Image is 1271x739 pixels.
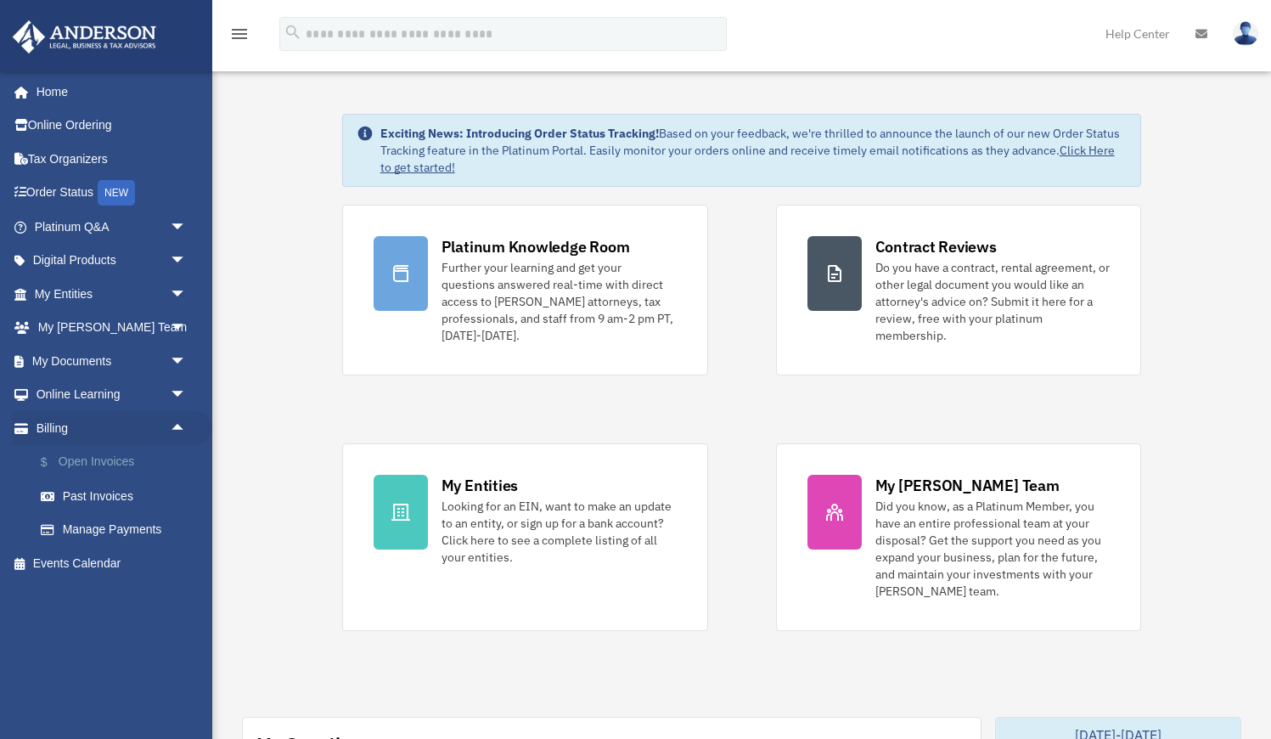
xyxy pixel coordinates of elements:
[170,344,204,379] span: arrow_drop_down
[12,546,212,580] a: Events Calendar
[875,236,997,257] div: Contract Reviews
[875,259,1111,344] div: Do you have a contract, rental agreement, or other legal document you would like an attorney's ad...
[170,210,204,245] span: arrow_drop_down
[170,411,204,446] span: arrow_drop_up
[776,443,1142,631] a: My [PERSON_NAME] Team Did you know, as a Platinum Member, you have an entire professional team at...
[441,475,518,496] div: My Entities
[776,205,1142,375] a: Contract Reviews Do you have a contract, rental agreement, or other legal document you would like...
[380,143,1115,175] a: Click Here to get started!
[12,176,212,211] a: Order StatusNEW
[12,277,212,311] a: My Entitiesarrow_drop_down
[170,378,204,413] span: arrow_drop_down
[12,378,212,412] a: Online Learningarrow_drop_down
[24,445,212,480] a: $Open Invoices
[441,498,677,566] div: Looking for an EIN, want to make an update to an entity, or sign up for a bank account? Click her...
[1233,21,1258,46] img: User Pic
[441,259,677,344] div: Further your learning and get your questions answered real-time with direct access to [PERSON_NAM...
[12,142,212,176] a: Tax Organizers
[380,125,1128,176] div: Based on your feedback, we're thrilled to announce the launch of our new Order Status Tracking fe...
[229,24,250,44] i: menu
[24,479,212,513] a: Past Invoices
[441,236,630,257] div: Platinum Knowledge Room
[12,109,212,143] a: Online Ordering
[342,205,708,375] a: Platinum Knowledge Room Further your learning and get your questions answered real-time with dire...
[12,311,212,345] a: My [PERSON_NAME] Teamarrow_drop_down
[12,411,212,445] a: Billingarrow_drop_up
[12,75,204,109] a: Home
[12,244,212,278] a: Digital Productsarrow_drop_down
[8,20,161,54] img: Anderson Advisors Platinum Portal
[170,311,204,346] span: arrow_drop_down
[284,23,302,42] i: search
[12,344,212,378] a: My Documentsarrow_drop_down
[875,498,1111,600] div: Did you know, as a Platinum Member, you have an entire professional team at your disposal? Get th...
[50,452,59,473] span: $
[170,244,204,279] span: arrow_drop_down
[170,277,204,312] span: arrow_drop_down
[342,443,708,631] a: My Entities Looking for an EIN, want to make an update to an entity, or sign up for a bank accoun...
[12,210,212,244] a: Platinum Q&Aarrow_drop_down
[98,180,135,206] div: NEW
[229,30,250,44] a: menu
[380,126,659,141] strong: Exciting News: Introducing Order Status Tracking!
[24,513,212,547] a: Manage Payments
[875,475,1060,496] div: My [PERSON_NAME] Team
